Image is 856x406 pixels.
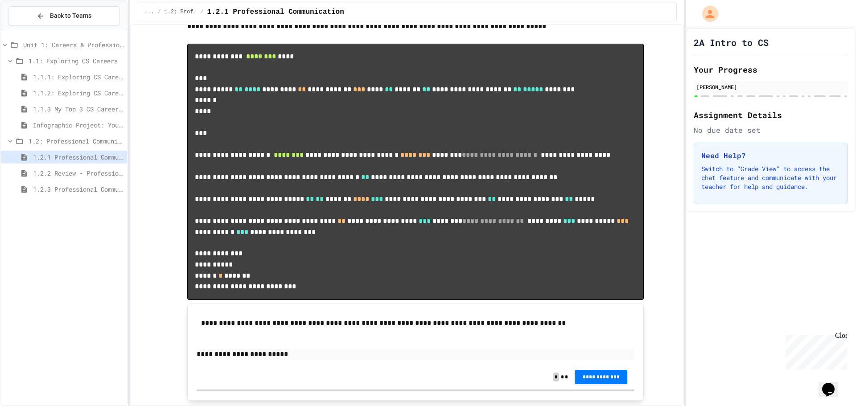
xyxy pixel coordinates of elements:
[701,150,840,161] h3: Need Help?
[33,168,123,178] span: 1.2.2 Review - Professional Communication
[23,40,123,49] span: Unit 1: Careers & Professionalism
[165,8,197,16] span: 1.2: Professional Communication
[33,104,123,114] span: 1.1.3 My Top 3 CS Careers!
[694,109,848,121] h2: Assignment Details
[782,332,847,369] iframe: chat widget
[200,8,203,16] span: /
[694,36,769,49] h1: 2A Intro to CS
[33,88,123,98] span: 1.1.2: Exploring CS Careers - Review
[207,7,344,17] span: 1.2.1 Professional Communication
[701,164,840,191] p: Switch to "Grade View" to access the chat feature and communicate with your teacher for help and ...
[33,152,123,162] span: 1.2.1 Professional Communication
[50,11,91,21] span: Back to Teams
[33,120,123,130] span: Infographic Project: Your favorite CS
[696,83,845,91] div: [PERSON_NAME]
[29,136,123,146] span: 1.2: Professional Communication
[819,370,847,397] iframe: chat widget
[29,56,123,66] span: 1.1: Exploring CS Careers
[33,72,123,82] span: 1.1.1: Exploring CS Careers
[693,4,720,24] div: My Account
[8,6,120,25] button: Back to Teams
[33,185,123,194] span: 1.2.3 Professional Communication Challenge
[694,63,848,76] h2: Your Progress
[4,4,62,57] div: Chat with us now!Close
[157,8,160,16] span: /
[144,8,154,16] span: ...
[694,125,848,135] div: No due date set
